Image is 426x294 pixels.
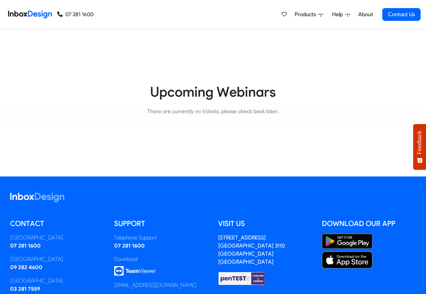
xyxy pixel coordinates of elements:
div: [GEOGRAPHIC_DATA] [10,255,104,263]
p: There are currently no tickets, please check back later. [12,107,414,116]
a: 07 281 1600 [10,242,41,249]
img: logo_inboxdesign_white.svg [10,193,64,202]
span: Feedback [417,131,423,154]
img: Google Play Store [322,234,372,249]
div: Telephone Support [114,234,208,242]
span: Products [295,10,319,19]
button: Feedback - Show survey [413,124,426,170]
h5: Contact [10,219,104,229]
a: [STREET_ADDRESS][GEOGRAPHIC_DATA] 3110[GEOGRAPHIC_DATA][GEOGRAPHIC_DATA] [218,234,285,265]
a: Checked & Verified by penTEST [218,275,265,281]
a: Contact Us [382,8,421,21]
address: [STREET_ADDRESS] [GEOGRAPHIC_DATA] 3110 [GEOGRAPHIC_DATA] [GEOGRAPHIC_DATA] [218,234,285,265]
a: 07 281 1600 [114,242,145,249]
div: [GEOGRAPHIC_DATA] [10,277,104,285]
a: Products [292,8,326,21]
div: [GEOGRAPHIC_DATA] [10,234,104,242]
h2: Upcoming Webinars [5,83,421,100]
h5: Download our App [322,219,416,229]
a: 09 282 4600 [10,264,42,270]
img: Checked & Verified by penTEST [218,271,265,286]
a: Help [329,8,353,21]
a: 03 281 7559 [10,286,40,292]
span: Help [332,10,346,19]
img: Apple App Store [322,252,372,268]
a: About [356,8,375,21]
a: 07 281 1600 [57,10,94,19]
h5: Support [114,219,208,229]
h5: Visit us [218,219,312,229]
img: logo_teamviewer.svg [114,266,156,276]
div: Download [114,255,208,263]
a: [EMAIL_ADDRESS][DOMAIN_NAME] [114,282,196,288]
